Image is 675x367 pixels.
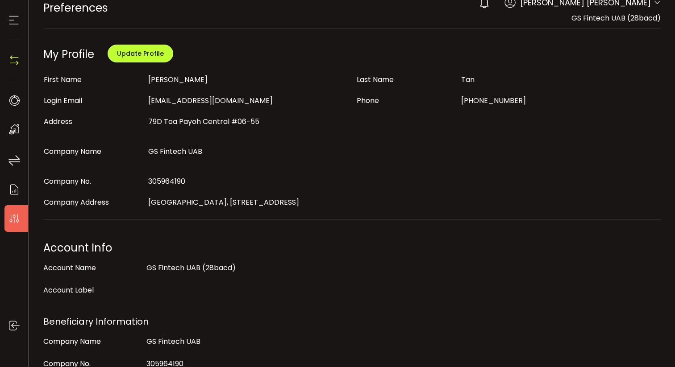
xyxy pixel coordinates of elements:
span: Update Profile [117,49,164,58]
span: [PERSON_NAME] [148,74,208,85]
span: GS Fintech UAB (28bacd) [146,263,236,273]
button: Update Profile [108,45,173,62]
div: Account Info [43,239,661,257]
div: Company Name [43,333,142,351]
img: N4P5cjLOiQAAAABJRU5ErkJggg== [8,54,21,67]
span: Login Email [44,95,82,106]
span: Company Address [44,197,109,207]
span: Company Name [44,146,101,157]
div: Beneficiary Information [43,313,661,330]
span: GS Fintech UAB [148,146,202,157]
span: [GEOGRAPHIC_DATA], [STREET_ADDRESS] [148,197,299,207]
span: Address [44,116,72,127]
span: GS Fintech UAB [146,336,200,346]
div: My Profile [43,47,94,62]
div: Account Label [43,281,142,299]
span: Phone [357,95,379,106]
span: Tan [461,74,475,85]
span: Company No. [44,176,91,186]
span: Last Name [357,74,394,85]
span: GS Fintech UAB (28bacd) [571,13,661,23]
span: [PHONE_NUMBER] [461,95,526,106]
iframe: Chat Widget [630,324,675,367]
span: [EMAIL_ADDRESS][DOMAIN_NAME] [148,95,273,106]
span: 305964190 [148,176,185,186]
div: Account Name [43,259,142,277]
span: First Name [44,74,82,85]
span: 79D Toa Payoh Central #06-55 [148,116,259,127]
